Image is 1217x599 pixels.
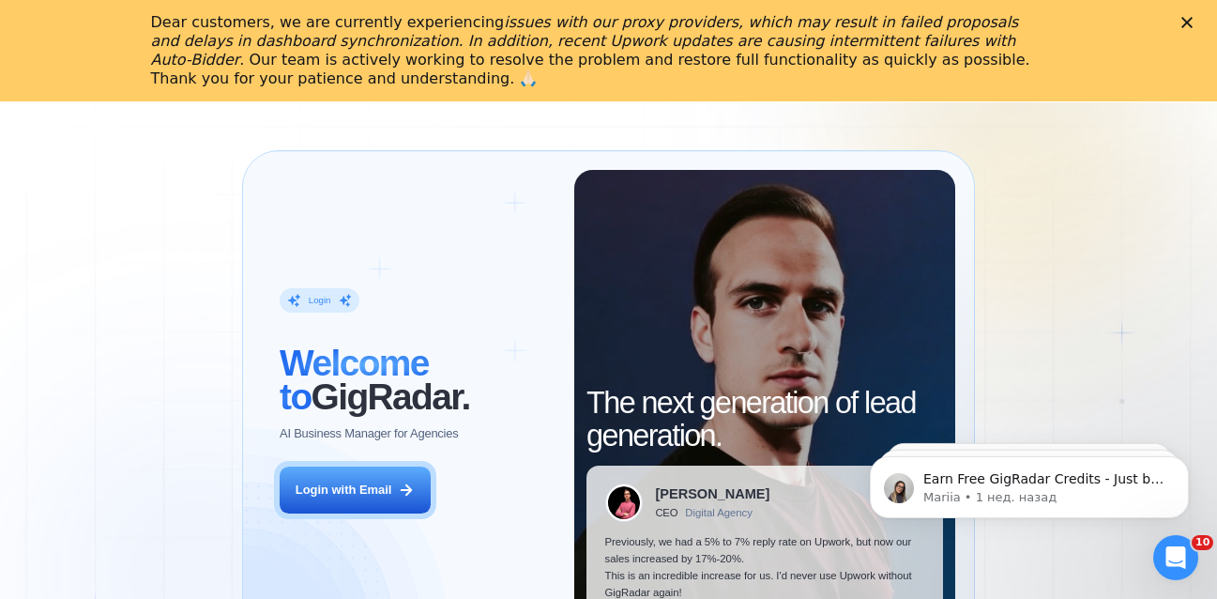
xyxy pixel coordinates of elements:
[1181,17,1200,28] div: Закрыть
[1153,535,1198,580] iframe: Intercom live chat
[309,295,331,307] div: Login
[296,482,392,499] div: Login with Email
[280,346,556,413] h2: ‍ GigRadar.
[842,417,1217,548] iframe: Intercom notifications сообщение
[685,507,752,519] div: Digital Agency
[280,467,431,514] button: Login with Email
[280,343,429,417] span: Welcome to
[1192,535,1213,550] span: 10
[586,387,943,453] h2: The next generation of lead generation.
[151,13,1037,88] div: Dear customers, we are currently experiencing . Our team is actively working to resolve the probl...
[280,425,458,442] p: AI Business Manager for Agencies
[151,13,1019,69] i: issues with our proxy providers, which may result in failed proposals and delays in dashboard syn...
[655,507,677,519] div: CEO
[655,487,769,501] div: [PERSON_NAME]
